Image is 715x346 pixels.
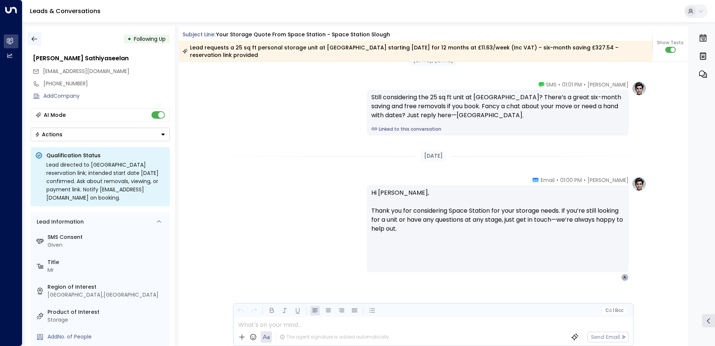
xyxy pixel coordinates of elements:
[182,31,215,38] span: Subject Line:
[562,81,582,88] span: 01:01 PM
[47,308,167,316] label: Product of Interest
[47,316,167,324] div: Storage
[584,176,586,184] span: •
[31,128,170,141] button: Actions
[44,111,66,119] div: AI Mode
[30,7,101,15] a: Leads & Conversations
[216,31,390,39] div: Your storage quote from Space Station - Space Station Slough
[47,258,167,266] label: Title
[128,32,131,46] div: •
[43,67,129,75] span: [EMAIL_ADDRESS][DOMAIN_NAME]
[541,176,555,184] span: Email
[560,176,582,184] span: 01:00 PM
[33,54,170,63] div: [PERSON_NAME] Sathiyaseelan
[556,176,558,184] span: •
[47,266,167,274] div: Mr
[371,126,624,133] a: Linked to this conversation
[657,39,684,46] span: Show Texts
[34,218,84,226] div: Lead Information
[558,81,560,88] span: •
[182,44,648,59] div: Lead requests a 25 sq ft personal storage unit at [GEOGRAPHIC_DATA] starting [DATE] for 12 months...
[43,92,170,100] div: AddCompany
[371,188,624,242] p: Hi [PERSON_NAME], Thank you for considering Space Station for your storage needs. If you’re still...
[584,81,586,88] span: •
[236,306,245,315] button: Undo
[602,307,626,314] button: Cc|Bcc
[46,152,165,159] p: Qualification Status
[46,161,165,202] div: Lead directed to [GEOGRAPHIC_DATA] reservation link; intended start date [DATE] confirmed. Ask ab...
[31,128,170,141] div: Button group with a nested menu
[546,81,556,88] span: SMS
[47,233,167,241] label: SMS Consent
[421,151,446,161] div: [DATE]
[47,333,167,341] div: AddNo. of People
[632,81,647,96] img: profile-logo.png
[43,80,170,88] div: [PHONE_NUMBER]
[43,67,129,75] span: aroonrock@gmail.com
[587,176,629,184] span: [PERSON_NAME]
[134,35,166,43] span: Following Up
[47,283,167,291] label: Region of Interest
[280,334,389,340] div: The agent signature is added automatically
[47,291,167,299] div: [GEOGRAPHIC_DATA],[GEOGRAPHIC_DATA]
[35,131,62,138] div: Actions
[587,81,629,88] span: [PERSON_NAME]
[371,93,624,120] div: Still considering the 25 sq ft unit at [GEOGRAPHIC_DATA]? There’s a great six-month saving and fr...
[632,176,647,191] img: profile-logo.png
[47,241,167,249] div: Given
[249,306,258,315] button: Redo
[621,274,629,281] div: A
[613,308,614,313] span: |
[605,308,623,313] span: Cc Bcc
